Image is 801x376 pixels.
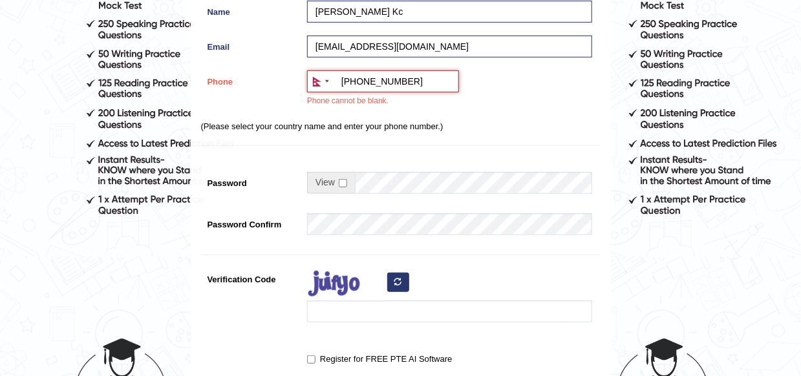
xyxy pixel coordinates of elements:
[201,213,301,231] label: Password Confirm
[307,355,315,364] input: Register for FREE PTE AI Software
[201,36,301,53] label: Email
[201,70,301,88] label: Phone
[308,71,333,92] div: Nepal (नेपाल): +977
[201,120,601,132] p: (Please select your country name and enter your phone number.)
[307,70,459,92] input: +977 984-1234567
[201,172,301,189] label: Password
[339,179,347,187] input: Show/Hide Password
[201,268,301,286] label: Verification Code
[307,353,452,366] label: Register for FREE PTE AI Software
[201,1,301,18] label: Name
